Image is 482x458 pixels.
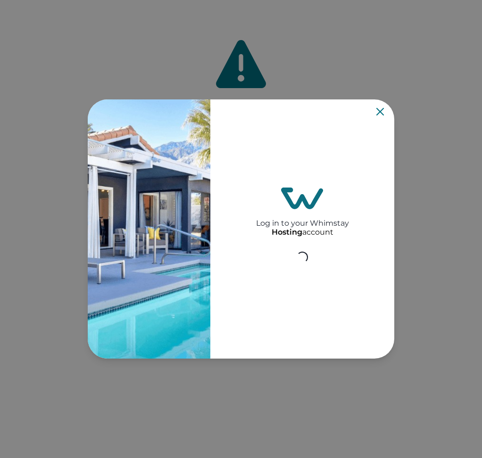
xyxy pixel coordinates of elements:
h2: Log in to your Whimstay [256,209,349,228]
button: Close [376,108,384,115]
img: auth-banner [88,99,210,359]
p: Hosting [272,228,302,237]
img: login-logo [281,188,324,209]
p: account [272,228,333,237]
